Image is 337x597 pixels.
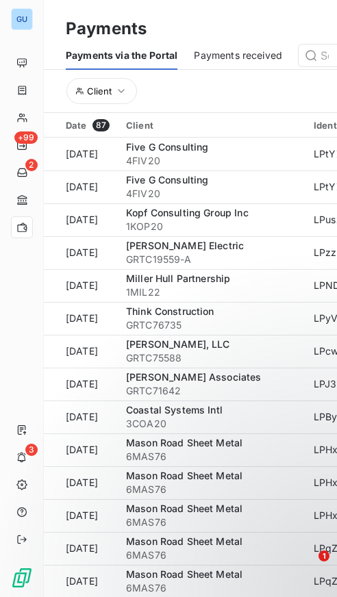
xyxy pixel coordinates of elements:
td: [DATE] [44,269,118,302]
span: Mason Road Sheet Metal [126,437,242,448]
span: GRTC76735 [126,318,297,332]
span: Kopf Consulting Group Inc [126,207,249,218]
span: Mason Road Sheet Metal [126,568,242,580]
td: [DATE] [44,401,118,433]
td: [DATE] [44,368,118,401]
span: 6MAS76 [126,450,297,463]
span: Five G Consulting [126,174,209,186]
span: 1KOP20 [126,220,297,233]
td: [DATE] [44,138,118,170]
span: 3COA20 [126,417,297,431]
td: [DATE] [44,532,118,565]
span: Payments received [194,49,282,62]
span: Miller Hull Partnership [126,272,230,284]
div: Date [66,119,110,131]
div: Client [126,120,297,131]
span: 87 [92,119,110,131]
td: [DATE] [44,335,118,368]
span: GRTC19559-A [126,253,297,266]
span: +99 [14,131,38,144]
span: Payments via the Portal [66,49,177,62]
span: 4FIV20 [126,187,297,201]
span: Think Construction [126,305,214,317]
span: Client [87,86,112,97]
td: [DATE] [44,433,118,466]
td: [DATE] [44,466,118,499]
div: GU [11,8,33,30]
span: Coastal Systems Intl [126,404,223,416]
span: [PERSON_NAME] Associates [126,371,262,383]
td: [DATE] [44,499,118,532]
h3: Payments [66,16,147,41]
td: [DATE] [44,203,118,236]
span: [PERSON_NAME], LLC [126,338,230,350]
span: 2 [25,159,38,171]
td: [DATE] [44,302,118,335]
span: 3 [25,444,38,456]
span: GRTC71642 [126,384,297,398]
iframe: Intercom live chat [290,550,323,583]
td: [DATE] [44,236,118,269]
span: Five G Consulting [126,141,209,153]
span: 6MAS76 [126,581,297,595]
span: 1MIL22 [126,285,297,299]
span: GRTC75588 [126,351,297,365]
td: [DATE] [44,170,118,203]
button: Client [66,78,137,104]
span: 1 [319,550,329,561]
span: [PERSON_NAME] Electric [126,240,244,251]
span: 4FIV20 [126,154,297,168]
img: Logo LeanPay [11,567,33,589]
